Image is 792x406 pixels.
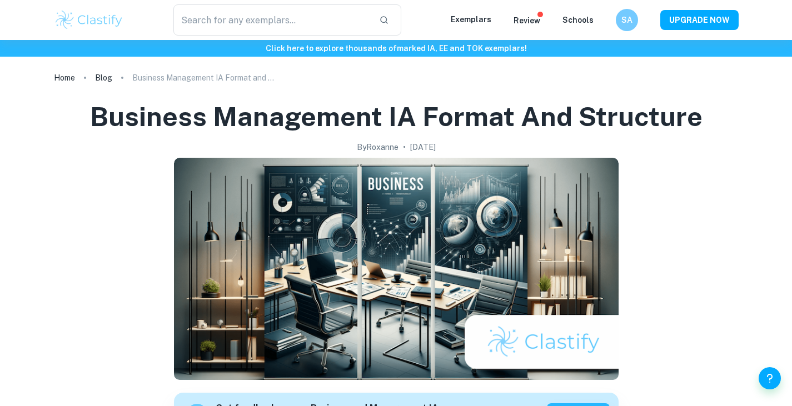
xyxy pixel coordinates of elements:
p: Exemplars [451,13,491,26]
h2: By Roxanne [357,141,399,153]
a: Schools [562,16,594,24]
p: • [403,141,406,153]
button: UPGRADE NOW [660,10,739,30]
button: SA [616,9,638,31]
a: Home [54,70,75,86]
h2: [DATE] [410,141,436,153]
a: Blog [95,70,112,86]
h6: SA [620,14,633,26]
button: Help and Feedback [759,367,781,389]
p: Business Management IA Format and Structure [132,72,277,84]
p: Review [514,14,540,27]
img: Clastify logo [54,9,124,31]
input: Search for any exemplars... [173,4,371,36]
img: Business Management IA Format and Structure cover image [174,158,619,380]
h1: Business Management IA Format and Structure [90,99,703,134]
h6: Click here to explore thousands of marked IA, EE and TOK exemplars ! [2,42,790,54]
